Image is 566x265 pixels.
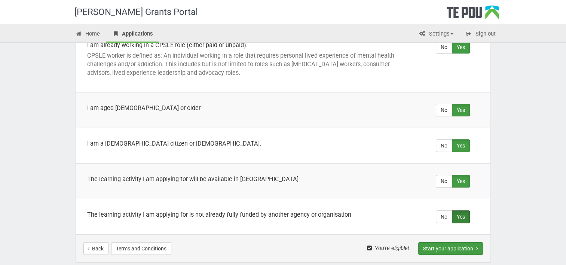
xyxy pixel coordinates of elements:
a: Applications [106,26,159,43]
label: No [436,41,452,54]
label: Yes [452,139,470,152]
label: Yes [452,175,470,188]
div: I am aged [DEMOGRAPHIC_DATA] or older [87,104,404,112]
label: No [436,139,452,152]
span: You're eligible! [367,245,417,252]
button: Start your application [418,242,483,255]
a: Back [83,242,108,255]
a: Settings [413,26,459,43]
button: Terms and Conditions [111,242,171,255]
label: Yes [452,210,470,223]
a: Sign out [460,26,501,43]
label: Yes [452,41,470,54]
div: Te Pou Logo [447,5,499,24]
div: The learning activity I am applying for is not already fully funded by another agency or organisa... [87,210,404,219]
div: I am already working in a CPSLE role (either paid or unpaid). [87,41,404,49]
p: CPSLE worker is defined as: An individual working in a role that requires personal lived experien... [87,51,404,77]
div: The learning activity I am applying for will be available in [GEOGRAPHIC_DATA] [87,175,404,183]
div: I am a [DEMOGRAPHIC_DATA] citizen or [DEMOGRAPHIC_DATA]. [87,139,404,148]
label: Yes [452,104,470,116]
a: Home [70,26,106,43]
label: No [436,175,452,188]
label: No [436,104,452,116]
label: No [436,210,452,223]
